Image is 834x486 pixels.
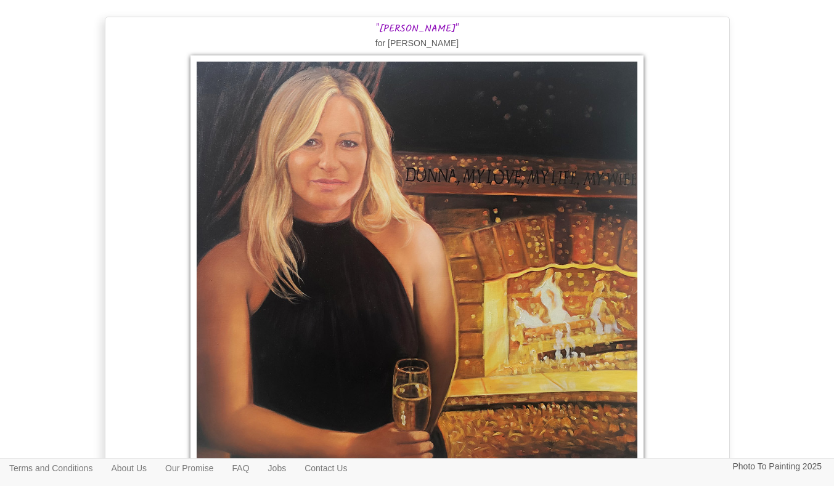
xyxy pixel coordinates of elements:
a: FAQ [223,459,259,477]
a: Jobs [259,459,296,477]
img: Donna [190,55,644,468]
a: Contact Us [295,459,356,477]
p: Photo To Painting 2025 [732,459,822,474]
h3: "[PERSON_NAME]" [108,23,726,34]
a: Our Promise [156,459,223,477]
a: About Us [102,459,156,477]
